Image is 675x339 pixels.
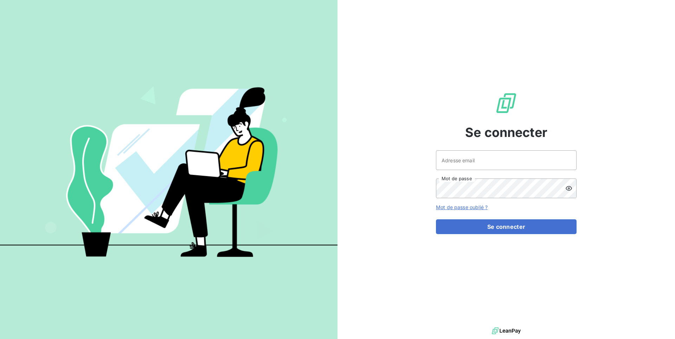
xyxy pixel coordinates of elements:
[436,204,488,210] a: Mot de passe oublié ?
[495,92,517,114] img: Logo LeanPay
[492,326,521,336] img: logo
[465,123,547,142] span: Se connecter
[436,219,577,234] button: Se connecter
[436,150,577,170] input: placeholder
